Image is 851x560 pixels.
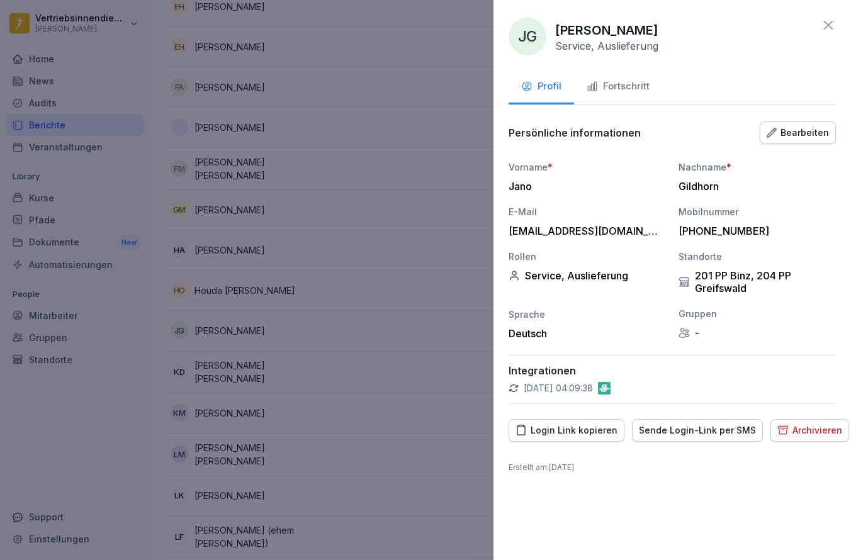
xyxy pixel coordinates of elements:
[555,40,658,52] p: Service, Auslieferung
[679,327,836,339] div: -
[679,250,836,263] div: Standorte
[509,364,836,377] p: Integrationen
[509,419,624,442] button: Login Link kopieren
[587,79,650,94] div: Fortschritt
[509,269,666,282] div: Service, Auslieferung
[574,70,662,104] button: Fortschritt
[679,307,836,320] div: Gruppen
[555,21,658,40] p: [PERSON_NAME]
[509,462,836,473] p: Erstellt am : [DATE]
[777,423,842,437] div: Archivieren
[509,225,660,237] div: [EMAIL_ADDRESS][DOMAIN_NAME]
[679,269,836,294] div: 201 PP Binz, 204 PP Greifswald
[509,205,666,218] div: E-Mail
[760,121,836,144] button: Bearbeiten
[509,250,666,263] div: Rollen
[632,419,763,442] button: Sende Login-Link per SMS
[509,180,660,193] div: Jano
[509,160,666,174] div: Vorname
[509,327,666,340] div: Deutsch
[679,225,830,237] div: [PHONE_NUMBER]
[679,180,830,193] div: Gildhorn
[521,79,561,94] div: Profil
[639,423,756,437] div: Sende Login-Link per SMS
[767,126,829,140] div: Bearbeiten
[509,70,574,104] button: Profil
[509,18,546,55] div: JG
[516,423,617,437] div: Login Link kopieren
[509,308,666,321] div: Sprache
[679,205,836,218] div: Mobilnummer
[524,382,593,395] p: [DATE] 04:09:38
[509,126,641,139] p: Persönliche informationen
[679,160,836,174] div: Nachname
[770,419,849,442] button: Archivieren
[598,382,611,395] img: gastromatic.png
